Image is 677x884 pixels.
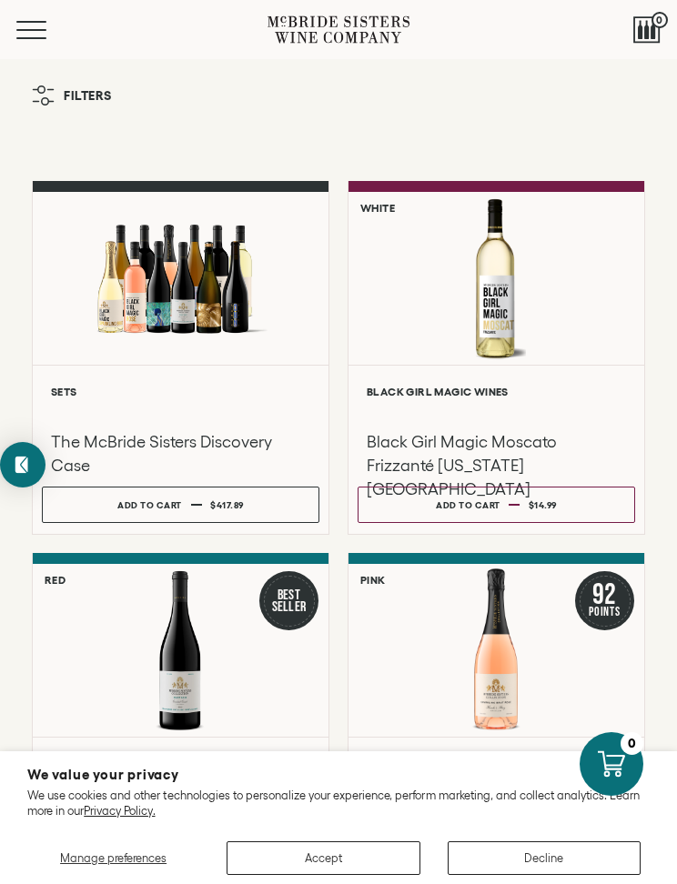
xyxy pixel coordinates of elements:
[367,386,626,397] h6: Black Girl Magic Wines
[60,851,167,865] span: Manage preferences
[227,841,419,875] button: Accept
[27,841,199,875] button: Manage preferences
[367,430,626,501] h3: Black Girl Magic Moscato Frizzanté [US_STATE] [GEOGRAPHIC_DATA]
[51,386,310,397] h6: Sets
[358,487,635,523] button: Add to cart $14.99
[27,789,650,819] p: We use cookies and other technologies to personalize your experience, perform marketing, and coll...
[84,804,155,818] a: Privacy Policy.
[621,732,643,755] div: 0
[32,181,329,535] a: McBride Sisters Full Set Sets The McBride Sisters Discovery Case Add to cart $417.89
[27,768,650,781] h2: We value your privacy
[448,841,641,875] button: Decline
[117,492,182,518] div: Add to cart
[360,202,395,214] h6: White
[64,89,112,102] span: Filters
[348,181,645,535] a: White Black Girl Magic Moscato Frizzanté California NV Black Girl Magic Wines Black Girl Magic Mo...
[360,574,386,586] h6: Pink
[529,500,557,510] span: $14.99
[45,574,66,586] h6: Red
[436,492,500,518] div: Add to cart
[210,500,244,510] span: $417.89
[51,430,310,477] h3: The McBride Sisters Discovery Case
[652,12,668,28] span: 0
[42,487,319,523] button: Add to cart $417.89
[23,76,121,115] button: Filters
[16,21,82,39] button: Mobile Menu Trigger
